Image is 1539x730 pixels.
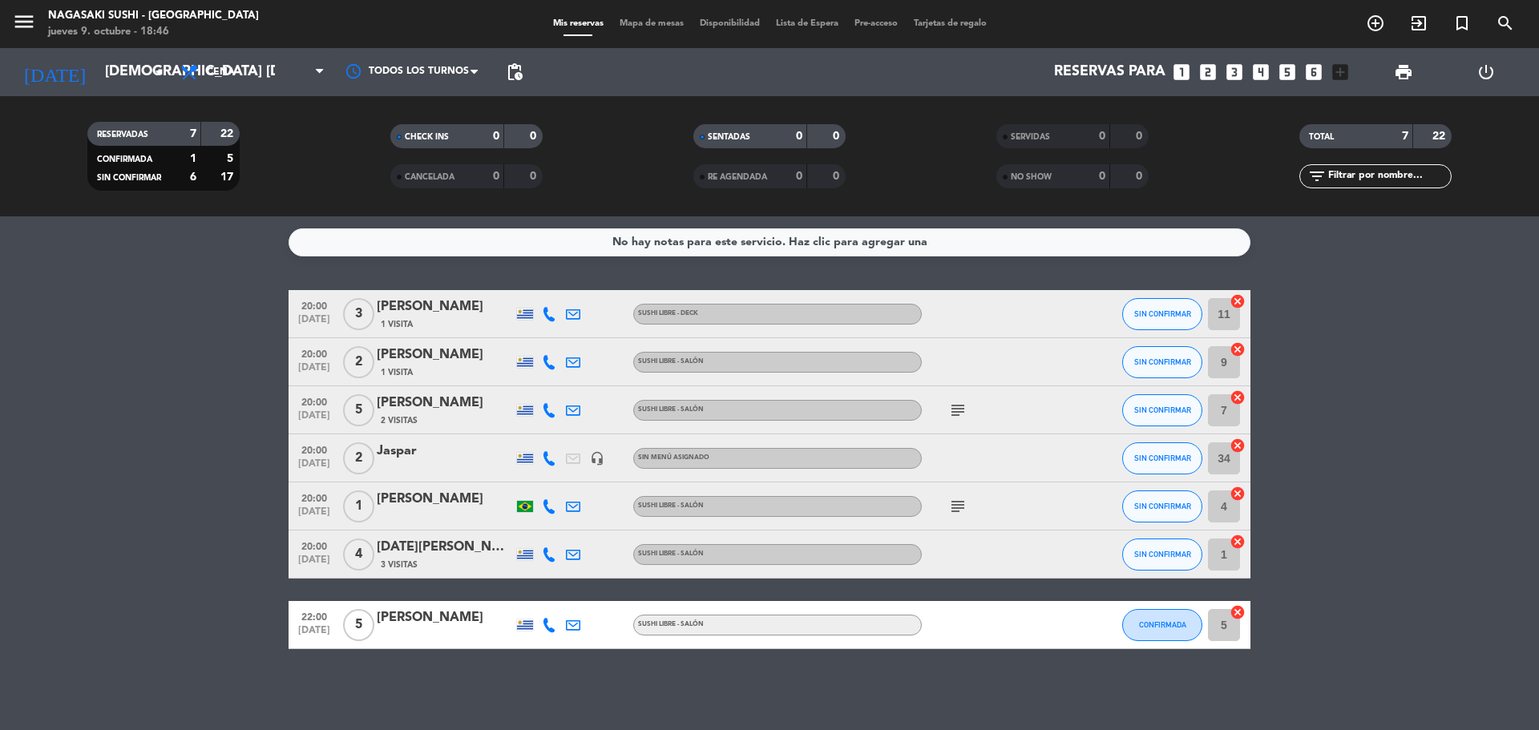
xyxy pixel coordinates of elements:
[493,131,499,142] strong: 0
[1224,62,1245,83] i: looks_3
[493,171,499,182] strong: 0
[1139,620,1186,629] span: CONFIRMADA
[1230,389,1246,405] i: cancel
[530,131,539,142] strong: 0
[343,298,374,330] span: 3
[12,10,36,34] i: menu
[1230,486,1246,502] i: cancel
[97,174,161,182] span: SIN CONFIRMAR
[1122,609,1202,641] button: CONFIRMADA
[1307,167,1327,186] i: filter_list
[1122,298,1202,330] button: SIN CONFIRMAR
[1230,604,1246,620] i: cancel
[377,537,513,558] div: [DATE][PERSON_NAME]
[638,406,704,413] span: SUSHI LIBRE - Salón
[294,314,334,333] span: [DATE]
[381,366,413,379] span: 1 Visita
[294,344,334,362] span: 20:00
[1277,62,1298,83] i: looks_5
[294,362,334,381] span: [DATE]
[906,19,995,28] span: Tarjetas de regalo
[1394,63,1413,82] span: print
[149,63,168,82] i: arrow_drop_down
[343,346,374,378] span: 2
[1011,173,1052,181] span: NO SHOW
[545,19,612,28] span: Mis reservas
[377,393,513,413] div: [PERSON_NAME]
[1099,171,1105,182] strong: 0
[220,128,236,139] strong: 22
[381,414,418,427] span: 2 Visitas
[1122,490,1202,522] button: SIN CONFIRMAR
[1136,131,1145,142] strong: 0
[708,173,767,181] span: RE AGENDADA
[1122,538,1202,571] button: SIN CONFIRMAR
[294,488,334,506] span: 20:00
[294,625,334,643] span: [DATE]
[948,401,967,420] i: subject
[48,24,259,40] div: jueves 9. octubre - 18:46
[48,8,259,24] div: Nagasaki Sushi - [GEOGRAPHIC_DATA]
[1122,346,1202,378] button: SIN CONFIRMAR
[377,441,513,462] div: Jaspar
[343,609,374,641] span: 5
[294,392,334,410] span: 20:00
[405,173,454,181] span: CANCELADA
[1134,357,1191,366] span: SIN CONFIRMAR
[1136,171,1145,182] strong: 0
[1134,309,1191,318] span: SIN CONFIRMAR
[377,607,513,628] div: [PERSON_NAME]
[1122,442,1202,474] button: SIN CONFIRMAR
[1198,62,1218,83] i: looks_two
[405,133,449,141] span: CHECK INS
[381,318,413,331] span: 1 Visita
[294,536,334,555] span: 20:00
[833,171,842,182] strong: 0
[1122,394,1202,426] button: SIN CONFIRMAR
[638,621,704,627] span: SUSHI LIBRE - Salón
[294,296,334,314] span: 20:00
[1011,133,1050,141] span: SERVIDAS
[638,310,698,317] span: SUSHI LIBRE - Deck
[207,67,235,78] span: Cena
[1444,48,1527,96] div: LOG OUT
[590,451,604,466] i: headset_mic
[294,458,334,477] span: [DATE]
[1330,62,1351,83] i: add_box
[377,489,513,510] div: [PERSON_NAME]
[948,497,967,516] i: subject
[1230,341,1246,357] i: cancel
[796,131,802,142] strong: 0
[381,559,418,571] span: 3 Visitas
[1171,62,1192,83] i: looks_one
[97,155,152,163] span: CONFIRMADA
[294,410,334,429] span: [DATE]
[638,454,709,461] span: Sin menú asignado
[343,490,374,522] span: 1
[343,538,374,571] span: 4
[1476,63,1496,82] i: power_settings_new
[1309,133,1334,141] span: TOTAL
[1366,14,1385,33] i: add_circle_outline
[343,394,374,426] span: 5
[190,128,196,139] strong: 7
[294,440,334,458] span: 20:00
[294,555,334,573] span: [DATE]
[1327,167,1451,185] input: Filtrar por nombre...
[796,171,802,182] strong: 0
[1250,62,1271,83] i: looks_4
[1496,14,1515,33] i: search
[220,171,236,183] strong: 17
[1230,438,1246,454] i: cancel
[1134,550,1191,559] span: SIN CONFIRMAR
[294,506,334,525] span: [DATE]
[12,54,97,90] i: [DATE]
[768,19,846,28] span: Lista de Espera
[846,19,906,28] span: Pre-acceso
[1134,454,1191,462] span: SIN CONFIRMAR
[227,153,236,164] strong: 5
[612,19,692,28] span: Mapa de mesas
[708,133,750,141] span: SENTADAS
[1134,405,1191,414] span: SIN CONFIRMAR
[97,131,148,139] span: RESERVADAS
